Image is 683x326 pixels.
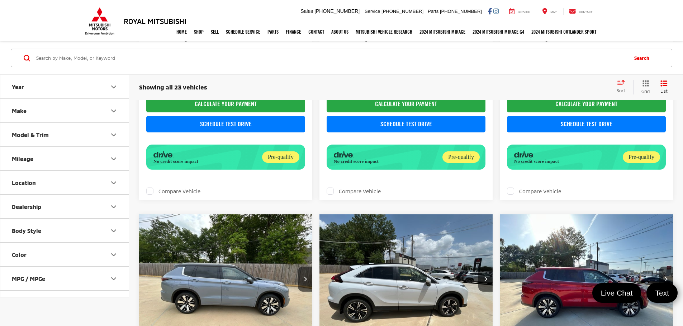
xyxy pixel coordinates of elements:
button: Body StyleBody Style [0,219,129,242]
span: Showing all 23 vehicles [139,83,207,91]
a: Instagram: Click to visit our Instagram page [493,8,499,14]
button: LocationLocation [0,171,129,194]
span: Live Chat [597,288,636,298]
span: Service [518,10,530,14]
h3: Royal Mitsubishi [124,17,186,25]
a: 2024 Mitsubishi Mirage G4 [469,23,528,41]
a: Mitsubishi Vehicle Research [352,23,416,41]
a: 2024 Mitsubishi Outlander SPORT [528,23,600,41]
button: Next image [478,267,493,292]
div: Color [109,250,118,259]
button: MPG / MPGeMPG / MPGe [0,267,129,290]
button: Grid View [633,80,655,94]
span: [PHONE_NUMBER] [440,9,482,14]
div: Body Style [109,227,118,235]
button: Select sort value [613,80,633,94]
button: MileageMileage [0,147,129,170]
span: [PHONE_NUMBER] [381,9,423,14]
div: Model & Trim [109,131,118,139]
span: Contact [579,10,592,14]
span: List [660,88,668,94]
a: Contact [305,23,328,41]
button: List View [655,80,673,94]
div: Location [109,179,118,187]
button: Next image [298,267,312,292]
button: Cylinder [0,291,129,314]
: CALCULATE YOUR PAYMENT [327,96,485,112]
a: Map [537,8,562,15]
div: Year [109,83,118,91]
a: Schedule Test Drive [146,116,305,132]
a: Finance [282,23,305,41]
label: Compare Vehicle [327,188,381,195]
: CALCULATE YOUR PAYMENT [507,96,666,112]
span: Grid [641,88,650,94]
img: Mitsubishi [84,7,116,35]
a: Schedule Test Drive [507,116,666,132]
div: Body Style [12,227,41,234]
a: Parts: Opens in a new tab [264,23,282,41]
div: Location [12,179,36,186]
: CALCULATE YOUR PAYMENT [146,96,305,112]
button: Next image [659,267,673,292]
div: Year [12,83,24,90]
div: MPG / MPGe [109,274,118,283]
div: Dealership [12,203,41,210]
button: MakeMake [0,99,129,122]
span: Parts [428,9,438,14]
button: Search [627,49,660,67]
label: Compare Vehicle [507,188,561,195]
a: Sell [207,23,222,41]
a: Live Chat [592,283,641,303]
div: Make [12,107,27,114]
div: MPG / MPGe [12,275,45,282]
span: Map [550,10,556,14]
a: About Us [328,23,352,41]
a: Shop [190,23,207,41]
a: Contact [564,8,598,15]
button: DealershipDealership [0,195,129,218]
span: Service [365,9,380,14]
a: Schedule Service: Opens in a new tab [222,23,264,41]
div: Mileage [109,155,118,163]
a: Facebook: Click to visit our Facebook page [488,8,492,14]
a: Schedule Test Drive [327,116,485,132]
a: Service [504,8,536,15]
div: Mileage [12,155,33,162]
button: YearYear [0,75,129,98]
a: 2024 Mitsubishi Mirage [416,23,469,41]
a: Home [173,23,190,41]
div: Dealership [109,203,118,211]
span: Text [651,288,673,298]
button: ColorColor [0,243,129,266]
div: Color [12,251,27,258]
label: Compare Vehicle [146,188,200,195]
a: Text [646,283,678,303]
span: Sales [300,8,313,14]
span: [PHONE_NUMBER] [314,8,360,14]
span: Sort [617,88,625,93]
button: Model & TrimModel & Trim [0,123,129,146]
div: Make [109,107,118,115]
div: Model & Trim [12,131,49,138]
input: Search by Make, Model, or Keyword [35,49,627,67]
